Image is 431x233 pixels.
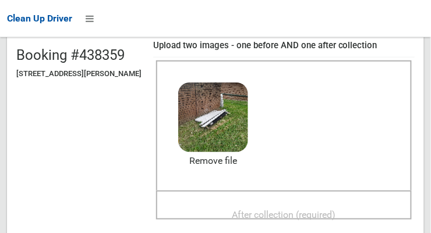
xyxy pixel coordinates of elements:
[7,10,72,27] a: Clean Up Driver
[178,152,248,170] a: Remove file
[153,41,415,51] h4: Upload two images - one before AND one after collection
[16,70,142,78] h5: [STREET_ADDRESS][PERSON_NAME]
[7,13,72,24] span: Clean Up Driver
[16,48,142,63] h2: Booking #438359
[232,209,336,220] span: After collection (required)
